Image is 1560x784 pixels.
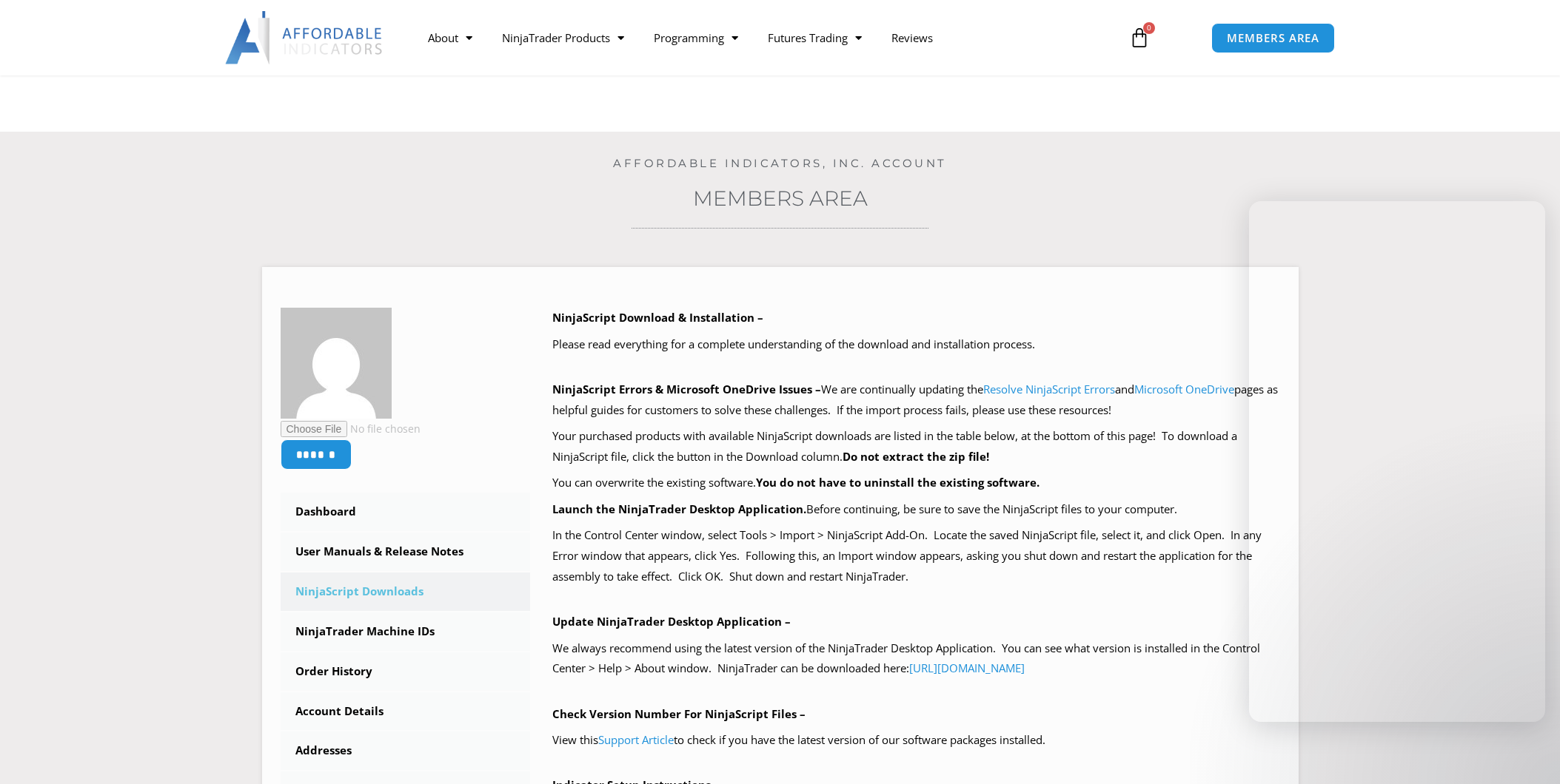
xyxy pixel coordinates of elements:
a: Reviews [877,21,948,55]
a: NinjaTrader Machine IDs [281,612,531,651]
a: Support Article [598,732,674,747]
nav: Menu [413,21,1112,55]
p: In the Control Center window, select Tools > Import > NinjaScript Add-On. Locate the saved NinjaS... [552,525,1280,587]
p: You can overwrite the existing software. [552,473,1280,493]
a: Addresses [281,731,531,770]
b: Check Version Number For NinjaScript Files – [552,706,806,721]
p: Before continuing, be sure to save the NinjaScript files to your computer. [552,499,1280,520]
p: We always recommend using the latest version of the NinjaTrader Desktop Application. You can see ... [552,638,1280,680]
a: Programming [639,21,753,55]
iframe: Intercom live chat [1249,201,1545,722]
a: Dashboard [281,493,531,531]
a: [URL][DOMAIN_NAME] [909,660,1025,675]
a: User Manuals & Release Notes [281,533,531,571]
b: Update NinjaTrader Desktop Application – [552,614,791,629]
b: NinjaScript Download & Installation – [552,310,763,325]
p: Your purchased products with available NinjaScript downloads are listed in the table below, at th... [552,426,1280,467]
a: Account Details [281,692,531,731]
iframe: Intercom live chat [1510,734,1545,769]
a: About [413,21,487,55]
b: You do not have to uninstall the existing software. [756,475,1040,490]
b: Do not extract the zip file! [843,449,989,464]
img: LogoAI | Affordable Indicators – NinjaTrader [225,11,384,64]
a: NinjaScript Downloads [281,572,531,611]
a: NinjaTrader Products [487,21,639,55]
span: 0 [1143,22,1155,34]
p: We are continually updating the and pages as helpful guides for customers to solve these challeng... [552,379,1280,421]
a: Futures Trading [753,21,877,55]
a: MEMBERS AREA [1211,23,1335,53]
b: NinjaScript Errors & Microsoft OneDrive Issues – [552,382,821,396]
a: 0 [1107,16,1172,59]
a: Microsoft OneDrive [1134,382,1234,396]
p: View this to check if you have the latest version of our software packages installed. [552,730,1280,751]
b: Launch the NinjaTrader Desktop Application. [552,501,806,516]
a: Resolve NinjaScript Errors [983,382,1115,396]
a: Affordable Indicators, Inc. Account [613,156,947,170]
span: MEMBERS AREA [1227,33,1319,44]
img: 4e2fda17821acc9fb1abcf38845a449daf3e615fcd8a5b7b14aa3db817f03602 [281,308,392,419]
p: Please read everything for a complete understanding of the download and installation process. [552,334,1280,355]
a: Members Area [693,186,868,211]
a: Order History [281,652,531,691]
